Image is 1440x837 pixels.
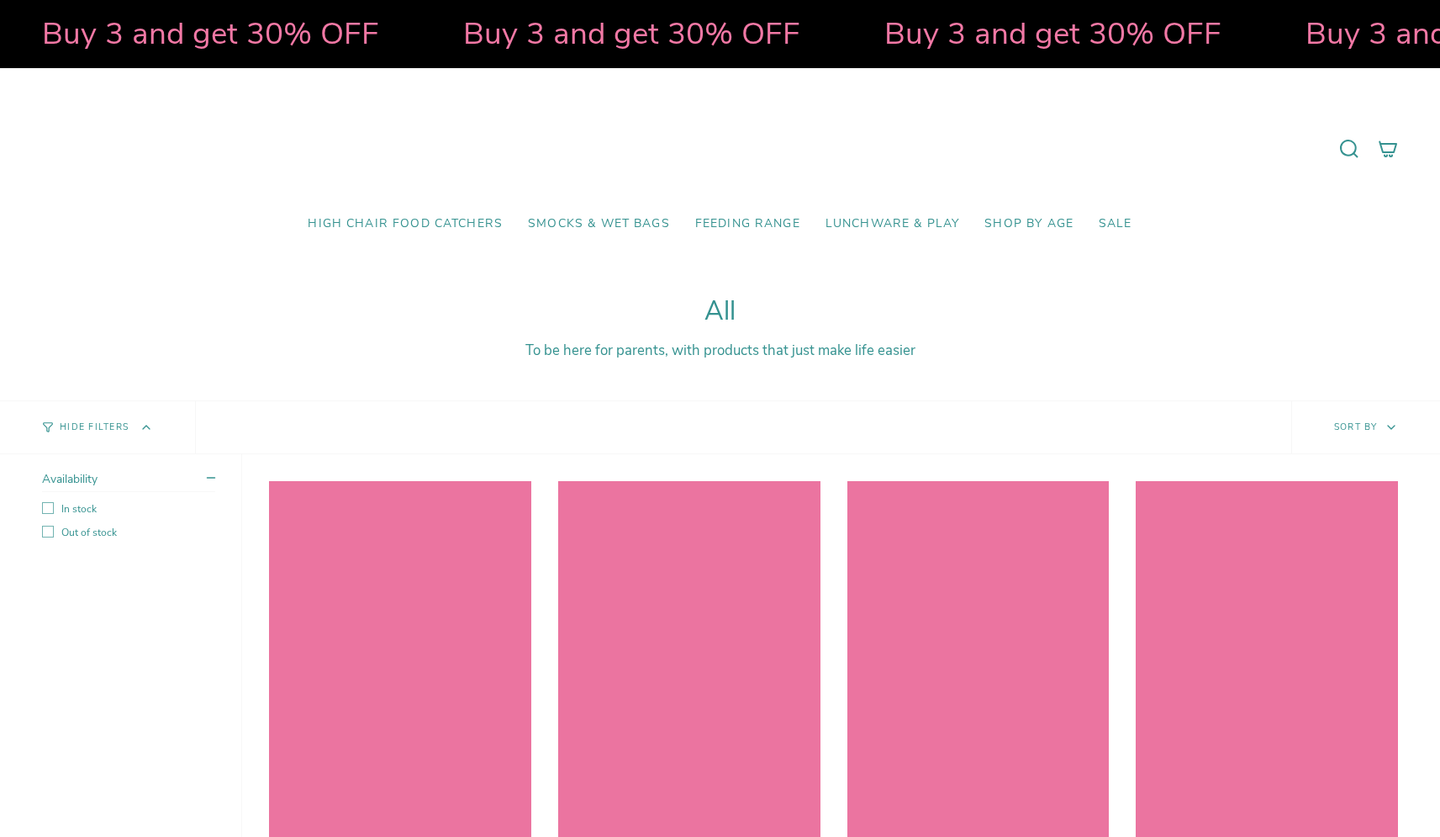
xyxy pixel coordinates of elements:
a: Smocks & Wet Bags [515,204,683,244]
span: Smocks & Wet Bags [528,217,670,231]
span: To be here for parents, with products that just make life easier [525,341,915,360]
h1: All [42,296,1398,327]
label: Out of stock [42,526,215,539]
span: Availability [42,471,98,487]
span: Feeding Range [695,217,800,231]
a: Lunchware & Play [813,204,972,244]
a: Mumma’s Little Helpers [575,93,865,204]
a: Feeding Range [683,204,813,244]
a: Shop by Age [972,204,1086,244]
span: Sort by [1334,421,1378,433]
a: High Chair Food Catchers [295,204,515,244]
span: Hide Filters [60,423,129,432]
button: Sort by [1291,401,1440,453]
summary: Availability [42,471,215,492]
span: SALE [1099,217,1132,231]
strong: Buy 3 and get 30% OFF [41,13,378,55]
span: High Chair Food Catchers [308,217,503,231]
a: SALE [1086,204,1145,244]
label: In stock [42,502,215,516]
span: Shop by Age [984,217,1073,231]
strong: Buy 3 and get 30% OFF [884,13,1221,55]
span: Lunchware & Play [825,217,959,231]
strong: Buy 3 and get 30% OFF [462,13,799,55]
